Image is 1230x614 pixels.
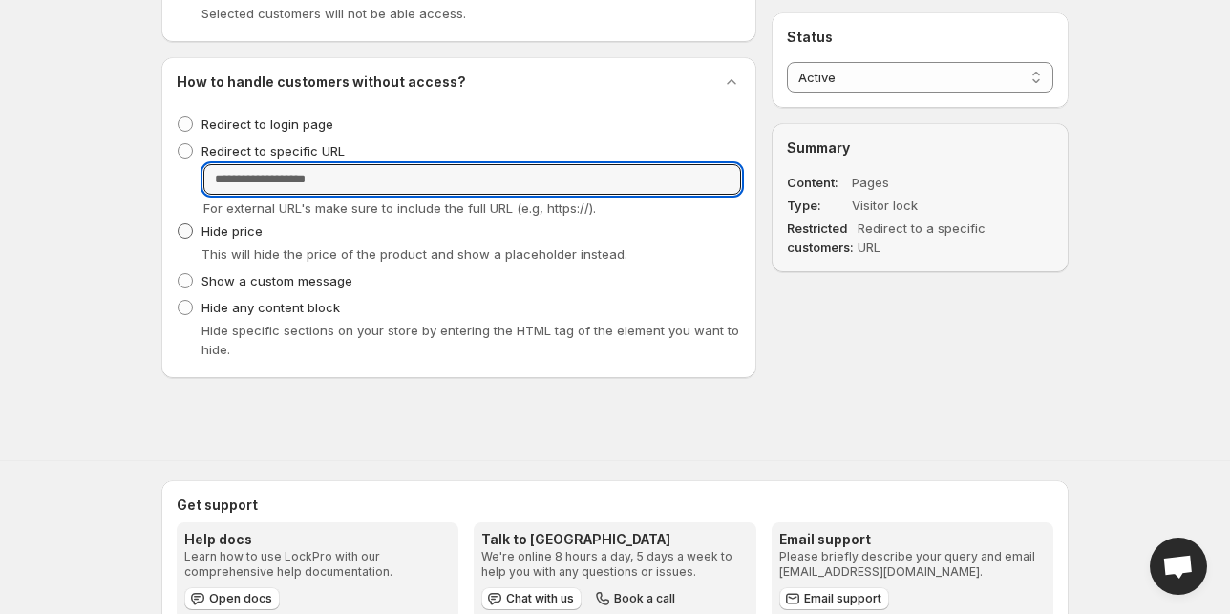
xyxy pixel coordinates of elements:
a: Open chat [1150,538,1207,595]
span: Hide specific sections on your store by entering the HTML tag of the element you want to hide. [201,323,739,357]
h3: Talk to [GEOGRAPHIC_DATA] [481,530,748,549]
button: Chat with us [481,587,582,610]
span: Hide any content block [201,300,340,315]
span: This will hide the price of the product and show a placeholder instead. [201,246,627,262]
span: Show a custom message [201,273,352,288]
dt: Content: [787,173,848,192]
span: Redirect to specific URL [201,143,345,159]
h3: Help docs [184,530,451,549]
p: Learn how to use LockPro with our comprehensive help documentation. [184,549,451,580]
p: Please briefly describe your query and email [EMAIL_ADDRESS][DOMAIN_NAME]. [779,549,1046,580]
span: For external URL's make sure to include the full URL (e.g, https://). [203,201,596,216]
h2: How to handle customers without access? [177,73,466,92]
h2: Status [787,28,1053,47]
span: Redirect to login page [201,116,333,132]
h3: Email support [779,530,1046,549]
dt: Restricted customers: [787,219,854,257]
h2: Summary [787,138,1053,158]
span: Email support [804,591,881,606]
a: Open docs [184,587,280,610]
dt: Type: [787,196,848,215]
span: Book a call [614,591,675,606]
p: We're online 8 hours a day, 5 days a week to help you with any questions or issues. [481,549,748,580]
button: Book a call [589,587,683,610]
span: Selected customers will not be able access. [201,6,466,21]
dd: Visitor lock [852,196,999,215]
h2: Get support [177,496,1053,515]
dd: Pages [852,173,999,192]
dd: Redirect to a specific URL [858,219,1005,257]
span: Open docs [209,591,272,606]
span: Hide price [201,223,263,239]
span: Chat with us [506,591,574,606]
a: Email support [779,587,889,610]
